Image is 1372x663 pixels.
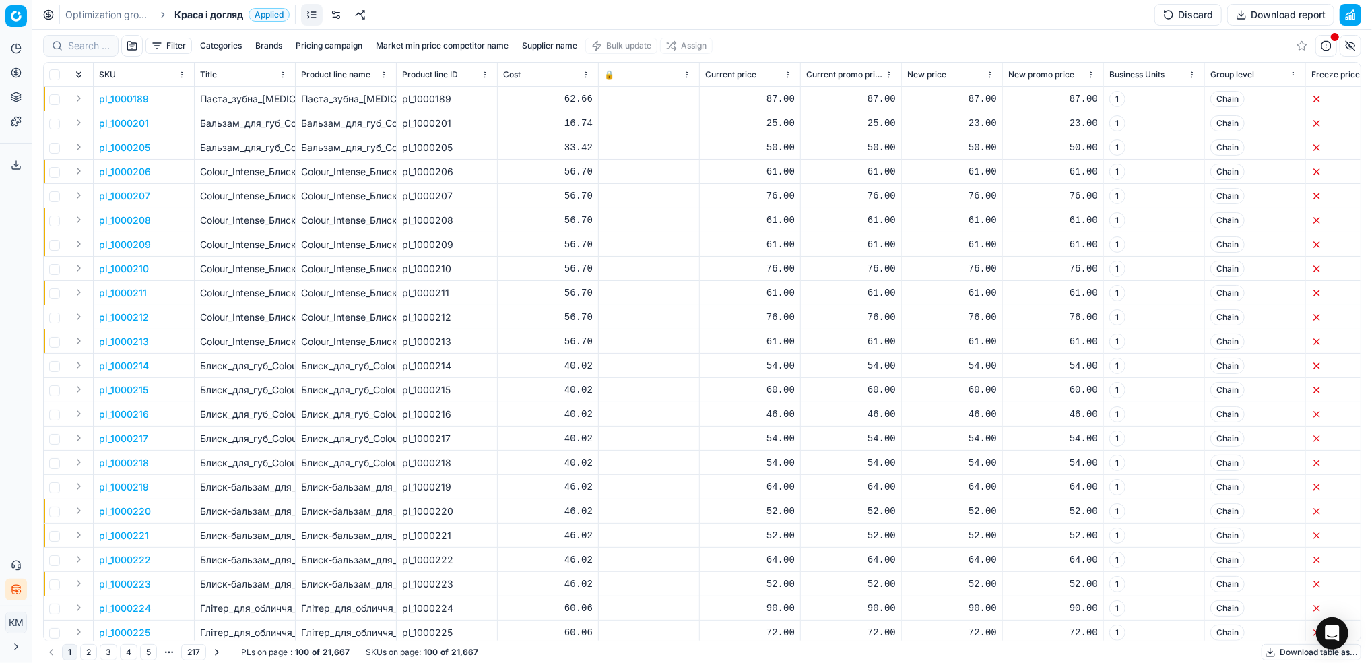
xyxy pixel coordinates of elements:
span: Group level [1210,69,1254,80]
button: Expand [71,600,87,616]
div: 64.00 [1008,480,1098,494]
div: 87.00 [806,92,896,106]
div: Блиск-бальзам_для_губ_Colour_Intense_[MEDICAL_DATA]_Juicy_Pop_10_мл_(fresh_mango_13) [301,480,391,494]
div: 61.00 [806,286,896,300]
div: 56.70 [503,335,593,348]
div: 61.00 [705,238,795,251]
button: Expand [71,309,87,325]
span: Chain [1210,261,1245,277]
button: pl_1000208 [99,214,151,227]
div: 76.00 [705,311,795,324]
div: 60.00 [705,383,795,397]
div: pl_1000208 [402,214,492,227]
span: 1 [1109,503,1125,519]
button: Go to next page [209,644,225,660]
div: 52.00 [705,505,795,518]
button: pl_1000221 [99,529,149,542]
div: 76.00 [907,311,997,324]
p: Colour_Intense_Блиск_для_губ__Jelly_Gloss_відтінок_09_глянець_пісок_6_мл [200,165,290,179]
p: Colour_Intense_Блиск_для_губ__Jelly_Gloss_глянець_відтінок_11_(голографік)_6_мл_ [200,335,290,348]
div: 76.00 [806,311,896,324]
button: Expand [71,503,87,519]
div: pl_1000218 [402,456,492,470]
strong: 21,667 [323,647,350,658]
span: Chain [1210,455,1245,471]
span: 1 [1109,431,1125,447]
div: pl_1000216 [402,408,492,421]
span: Краса і догляд [174,8,243,22]
span: Chain [1210,188,1245,204]
div: 54.00 [1008,456,1098,470]
div: 40.02 [503,408,593,421]
div: 61.00 [1008,165,1098,179]
button: pl_1000213 [99,335,149,348]
span: Chain [1210,164,1245,180]
div: 61.00 [907,286,997,300]
div: 54.00 [806,432,896,445]
button: pl_1000216 [99,408,149,421]
button: Expand [71,284,87,301]
button: Expand [71,236,87,252]
button: Expand [71,381,87,398]
div: Colour_Intense_Блиск_для_губ__Jelly_Gloss_глянець_відтінок_11_(голографік)_6_мл_ [301,335,391,348]
button: pl_1000223 [99,577,151,591]
div: Блиск_для_губ_Colour_Intense_Pop_Neon_[MEDICAL_DATA]_10_мл_(02_екзотик) [301,432,391,445]
button: Expand [71,163,87,179]
div: 23.00 [1008,117,1098,130]
div: 25.00 [705,117,795,130]
div: 16.74 [503,117,593,130]
button: 2 [80,644,97,660]
span: Cost [503,69,521,80]
span: Freeze price [1311,69,1360,80]
span: Chain [1210,309,1245,325]
button: Brands [250,38,288,54]
div: pl_1000209 [402,238,492,251]
div: 76.00 [705,262,795,276]
button: Market min price competitor name [370,38,514,54]
div: 46.02 [503,529,593,542]
div: 33.42 [503,141,593,154]
p: Colour_Intense_Блиск_для_губ__Jelly_Gloss_глянець_відтінок_10_(шимер_тилесний)_6_мл [200,286,290,300]
span: Chain [1210,139,1245,156]
div: 61.00 [705,165,795,179]
span: 1 [1109,115,1125,131]
span: 1 [1109,528,1125,544]
div: 46.02 [503,480,593,494]
span: Chain [1210,115,1245,131]
button: Expand [71,406,87,422]
span: Chain [1210,406,1245,422]
span: Business Units [1109,69,1165,80]
div: 76.00 [1008,311,1098,324]
div: 50.00 [907,141,997,154]
div: 61.00 [705,286,795,300]
span: 1 [1109,406,1125,422]
div: 54.00 [806,359,896,373]
span: Current price [705,69,756,80]
div: pl_1000201 [402,117,492,130]
button: Download report [1227,4,1334,26]
span: Chain [1210,358,1245,374]
div: 52.00 [1008,505,1098,518]
div: 61.00 [1008,286,1098,300]
span: Applied [249,8,290,22]
button: Bulk update [585,38,657,54]
p: Colour_Intense_Блиск_для_губ__Jelly_Gloss_глянець_відтінок_13_(перець)_6_мл_ [200,311,290,324]
button: 1 [62,644,77,660]
button: Categories [195,38,247,54]
div: 76.00 [907,262,997,276]
div: 87.00 [1008,92,1098,106]
span: Product line name [301,69,370,80]
span: Chain [1210,382,1245,398]
span: Title [200,69,217,80]
button: pl_1000215 [99,383,148,397]
button: pl_1000207 [99,189,150,203]
p: pl_1000224 [99,602,151,615]
button: Expand [71,478,87,495]
div: Блиск-бальзам_для_губ_Colour_Intense_[MEDICAL_DATA]_Juicy_Pop_10_мл_(berry_cream_11) [301,529,391,542]
span: 1 [1109,139,1125,156]
button: pl_1000225 [99,626,150,639]
div: 23.00 [907,117,997,130]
